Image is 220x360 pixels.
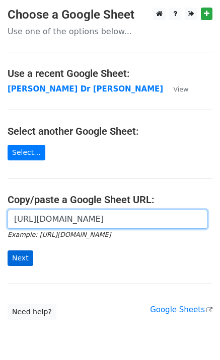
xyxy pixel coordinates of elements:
input: Paste your Google Sheet URL here [8,210,207,229]
small: View [173,85,188,93]
p: Use one of the options below... [8,26,212,37]
a: [PERSON_NAME] Dr [PERSON_NAME] [8,84,163,94]
h4: Use a recent Google Sheet: [8,67,212,79]
h4: Copy/paste a Google Sheet URL: [8,194,212,206]
input: Next [8,250,33,266]
a: Google Sheets [150,305,212,314]
a: Need help? [8,304,56,320]
small: Example: [URL][DOMAIN_NAME] [8,231,111,238]
h4: Select another Google Sheet: [8,125,212,137]
iframe: Chat Widget [170,312,220,360]
a: View [163,84,188,94]
a: Select... [8,145,45,160]
h3: Choose a Google Sheet [8,8,212,22]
